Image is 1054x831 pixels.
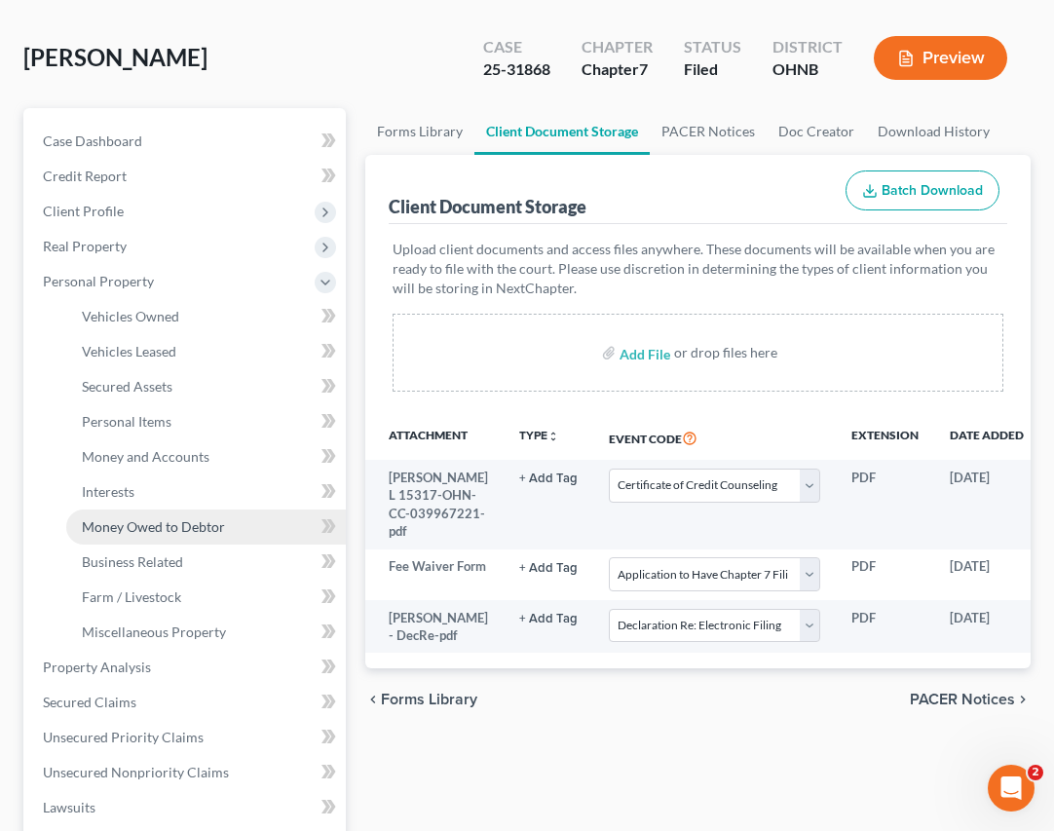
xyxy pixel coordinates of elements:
a: Property Analysis [27,650,346,685]
a: Money and Accounts [66,439,346,474]
span: Miscellaneous Property [82,623,226,640]
span: Money and Accounts [82,448,209,465]
button: chevron_left Forms Library [365,692,477,707]
button: + Add Tag [519,613,578,625]
span: Business Related [82,553,183,570]
span: 7 [639,59,648,78]
span: Unsecured Nonpriority Claims [43,764,229,780]
td: [PERSON_NAME] - DecRe-pdf [365,600,504,654]
th: Date added [934,415,1039,460]
span: Unsecured Priority Claims [43,729,204,745]
span: Farm / Livestock [82,588,181,605]
div: OHNB [772,58,843,81]
a: Farm / Livestock [66,580,346,615]
span: Property Analysis [43,659,151,675]
td: [DATE] [934,549,1039,600]
div: Client Document Storage [389,195,586,218]
a: Lawsuits [27,790,346,825]
span: Real Property [43,238,127,254]
a: Money Owed to Debtor [66,510,346,545]
a: Case Dashboard [27,124,346,159]
iframe: Intercom live chat [988,765,1035,812]
button: TYPEunfold_more [519,430,559,442]
span: Personal Items [82,413,171,430]
span: Secured Assets [82,378,172,395]
span: Forms Library [381,692,477,707]
a: PACER Notices [650,108,767,155]
div: 25-31868 [483,58,550,81]
a: Doc Creator [767,108,866,155]
a: + Add Tag [519,469,578,487]
i: unfold_more [547,431,559,442]
span: Secured Claims [43,694,136,710]
span: [PERSON_NAME] [23,43,207,71]
p: Upload client documents and access files anywhere. These documents will be available when you are... [393,240,1003,298]
th: Event Code [593,415,835,460]
a: Vehicles Owned [66,299,346,334]
a: Vehicles Leased [66,334,346,369]
span: Vehicles Owned [82,308,179,324]
th: Attachment [365,415,504,460]
span: Credit Report [43,168,127,184]
i: chevron_left [365,692,381,707]
a: Download History [866,108,1001,155]
td: [DATE] [934,600,1039,654]
span: Personal Property [43,273,154,289]
td: [DATE] [934,460,1039,549]
td: PDF [836,600,934,654]
th: Extension [836,415,934,460]
a: Interests [66,474,346,510]
span: Case Dashboard [43,132,142,149]
div: Filed [684,58,741,81]
a: Forms Library [365,108,474,155]
button: + Add Tag [519,562,578,575]
button: + Add Tag [519,472,578,485]
a: Personal Items [66,404,346,439]
div: Case [483,36,550,58]
i: chevron_right [1015,692,1031,707]
button: Preview [874,36,1007,80]
a: Secured Assets [66,369,346,404]
div: District [772,36,843,58]
a: + Add Tag [519,609,578,627]
div: Chapter [582,58,653,81]
a: Secured Claims [27,685,346,720]
div: Chapter [582,36,653,58]
span: Client Profile [43,203,124,219]
span: Lawsuits [43,799,95,815]
button: PACER Notices chevron_right [910,692,1031,707]
a: Client Document Storage [474,108,650,155]
span: Batch Download [882,182,983,199]
a: Unsecured Priority Claims [27,720,346,755]
span: Money Owed to Debtor [82,518,225,535]
a: Unsecured Nonpriority Claims [27,755,346,790]
td: PDF [836,460,934,549]
a: Business Related [66,545,346,580]
span: 2 [1028,765,1043,780]
td: [PERSON_NAME] L 15317-OHN-CC-039967221-pdf [365,460,504,549]
td: PDF [836,549,934,600]
span: Interests [82,483,134,500]
a: Credit Report [27,159,346,194]
a: Miscellaneous Property [66,615,346,650]
a: + Add Tag [519,557,578,576]
div: or drop files here [674,343,777,362]
span: PACER Notices [910,692,1015,707]
td: Fee Waiver Form [365,549,504,600]
span: Vehicles Leased [82,343,176,359]
div: Status [684,36,741,58]
button: Batch Download [846,170,999,211]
